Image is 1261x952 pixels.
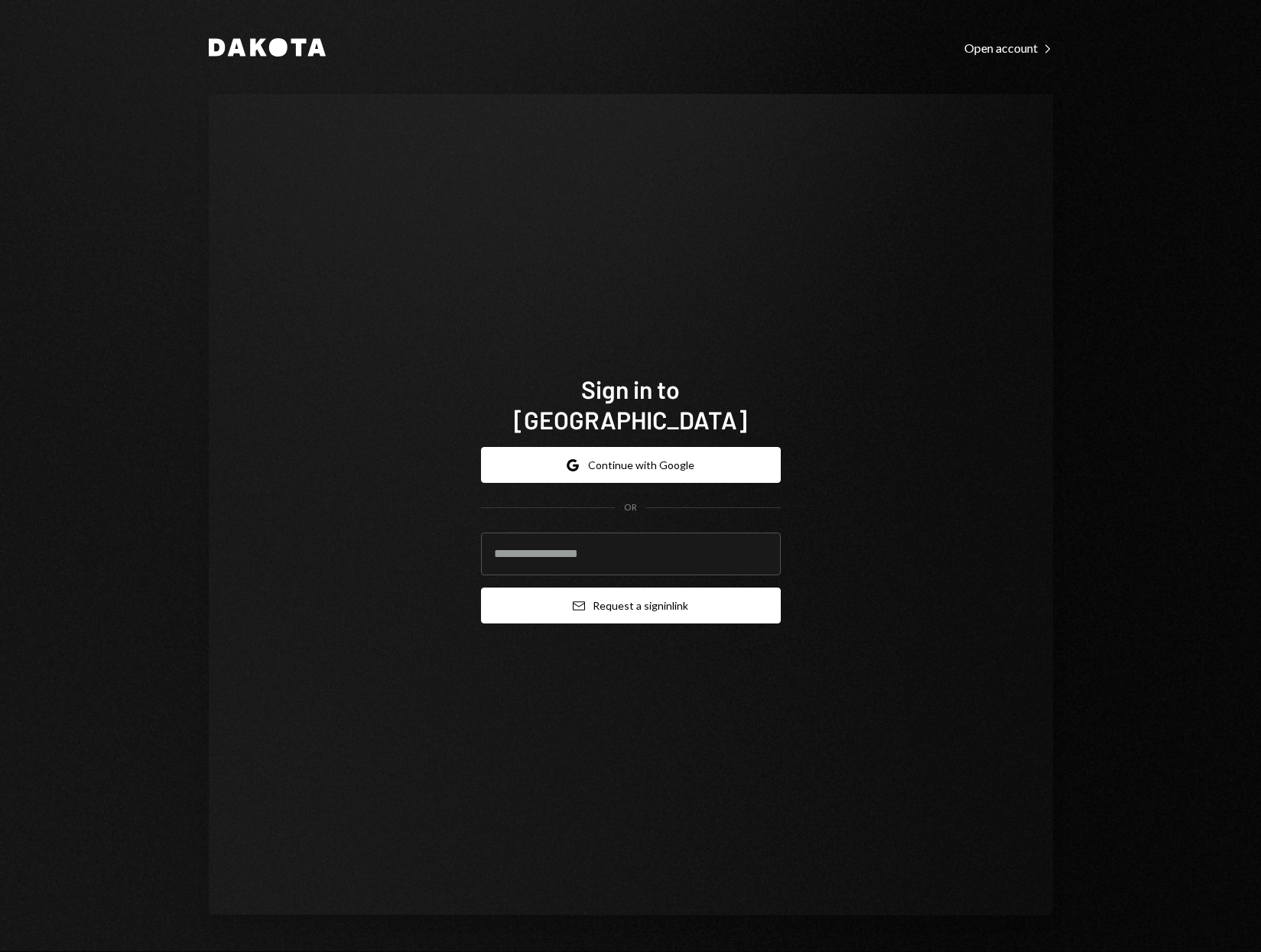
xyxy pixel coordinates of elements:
a: Open account [964,39,1053,56]
button: Continue with Google [481,447,781,483]
div: Open account [964,40,1053,56]
button: Request a signinlink [481,588,781,623]
div: OR [624,501,637,514]
h1: Sign in to [GEOGRAPHIC_DATA] [481,374,781,435]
